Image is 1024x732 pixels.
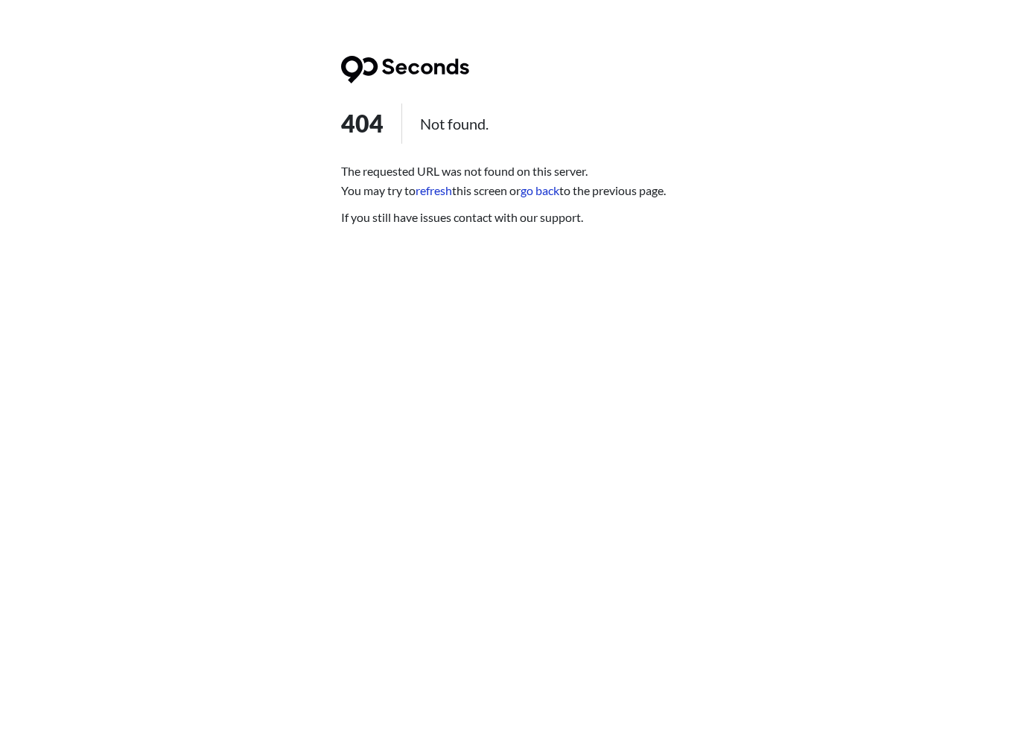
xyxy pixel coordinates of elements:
p: If you still have issues contact with our support. [341,208,684,227]
a: refresh [416,183,452,197]
p: The requested URL was not found on this server. You may try to this screen or to the previous page. [341,162,684,200]
h1: 404 [341,104,684,144]
span: Not found. [401,104,489,144]
img: 90 Seconds [341,56,469,83]
a: go back [521,183,559,197]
